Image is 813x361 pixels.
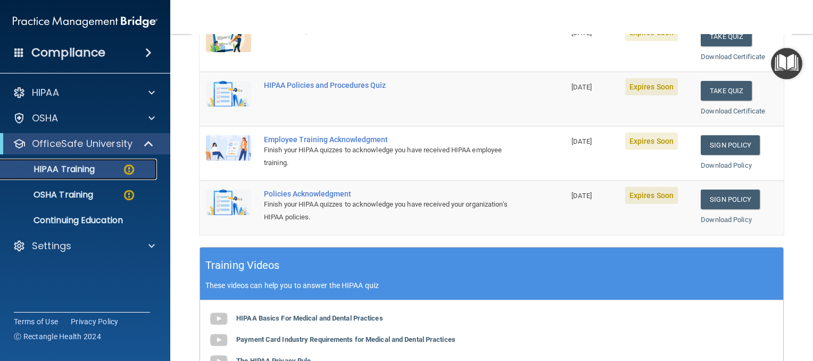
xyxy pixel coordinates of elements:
[208,308,229,330] img: gray_youtube_icon.38fcd6cc.png
[701,107,765,115] a: Download Certificate
[701,216,752,224] a: Download Policy
[31,45,105,60] h4: Compliance
[701,27,752,46] button: Take Quiz
[122,163,136,176] img: warning-circle.0cc9ac19.png
[571,29,592,37] span: [DATE]
[625,78,678,95] span: Expires Soon
[32,86,59,99] p: HIPAA
[701,53,765,61] a: Download Certificate
[13,137,154,150] a: OfficeSafe University
[32,137,132,150] p: OfficeSafe University
[32,112,59,125] p: OSHA
[7,190,93,200] p: OSHA Training
[264,190,512,198] div: Policies Acknowledgment
[14,316,58,327] a: Terms of Use
[571,137,592,145] span: [DATE]
[122,188,136,202] img: warning-circle.0cc9ac19.png
[625,133,678,150] span: Expires Soon
[571,83,592,91] span: [DATE]
[32,240,71,252] p: Settings
[264,198,512,224] div: Finish your HIPAA quizzes to acknowledge you have received your organization’s HIPAA policies.
[13,240,155,252] a: Settings
[701,161,752,169] a: Download Policy
[571,192,592,200] span: [DATE]
[205,256,280,275] h5: Training Videos
[7,215,152,226] p: Continuing Education
[264,81,512,89] div: HIPAA Policies and Procedures Quiz
[264,144,512,169] div: Finish your HIPAA quizzes to acknowledge you have received HIPAA employee training.
[7,164,95,175] p: HIPAA Training
[236,335,455,343] b: Payment Card Industry Requirements for Medical and Dental Practices
[71,316,119,327] a: Privacy Policy
[264,135,512,144] div: Employee Training Acknowledgment
[14,331,101,342] span: Ⓒ Rectangle Health 2024
[13,112,155,125] a: OSHA
[760,288,800,328] iframe: Drift Widget Chat Controller
[701,135,760,155] a: Sign Policy
[13,86,155,99] a: HIPAA
[701,81,752,101] button: Take Quiz
[771,48,802,79] button: Open Resource Center
[13,11,157,32] img: PMB logo
[236,314,383,322] b: HIPAA Basics For Medical and Dental Practices
[701,190,760,209] a: Sign Policy
[205,281,778,290] p: These videos can help you to answer the HIPAA quiz
[208,330,229,351] img: gray_youtube_icon.38fcd6cc.png
[625,187,678,204] span: Expires Soon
